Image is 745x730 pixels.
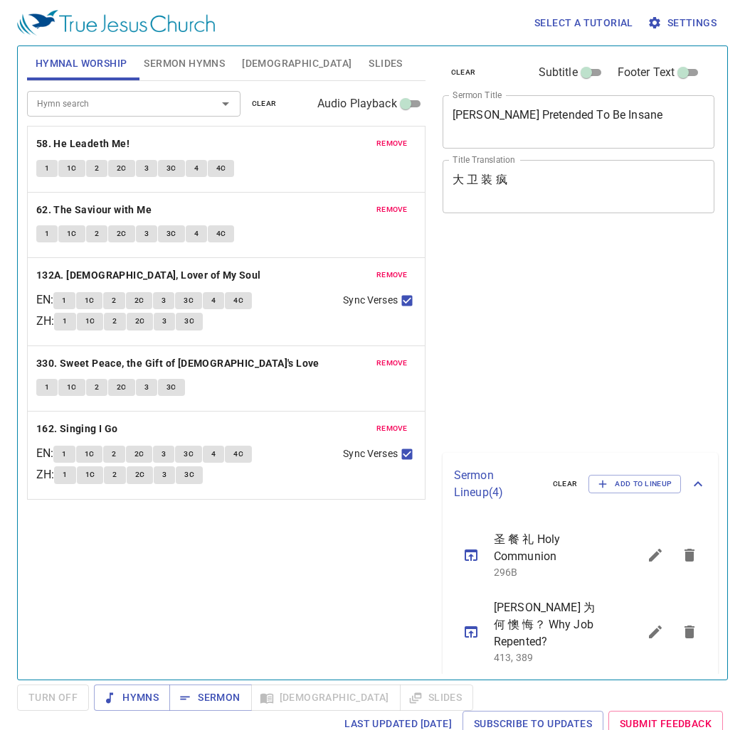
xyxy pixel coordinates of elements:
[126,446,153,463] button: 2C
[233,448,243,461] span: 4C
[112,294,116,307] span: 2
[117,162,127,175] span: 2C
[443,64,485,81] button: clear
[162,468,167,481] span: 3
[36,135,130,153] b: 58. He Leadeth Me!
[36,466,54,483] p: ZH :
[36,355,322,372] button: 330. Sweet Peace, the Gift of [DEMOGRAPHIC_DATA]'s Love
[53,446,75,463] button: 1
[167,381,176,394] span: 3C
[36,291,53,308] p: EN :
[136,379,157,396] button: 3
[36,55,127,73] span: Hymnal Worship
[77,313,104,330] button: 1C
[112,315,117,328] span: 2
[162,315,167,328] span: 3
[368,201,416,218] button: remove
[369,55,402,73] span: Slides
[36,135,132,153] button: 58. He Leadeth Me!
[104,466,125,483] button: 2
[208,160,235,177] button: 4C
[225,292,252,309] button: 4C
[158,160,185,177] button: 3C
[135,468,145,481] span: 2C
[494,650,604,665] p: 413, 389
[36,267,263,284] button: 132A. [DEMOGRAPHIC_DATA], Lover of My Soul
[67,227,77,240] span: 1C
[36,313,54,330] p: ZH :
[36,225,58,242] button: 1
[203,292,224,309] button: 4
[216,162,226,175] span: 4C
[108,379,135,396] button: 2C
[58,225,85,242] button: 1C
[181,689,240,707] span: Sermon
[58,160,85,177] button: 1C
[368,135,416,152] button: remove
[175,292,202,309] button: 3C
[67,381,77,394] span: 1C
[85,294,95,307] span: 1C
[127,466,154,483] button: 2C
[86,225,107,242] button: 2
[184,448,194,461] span: 3C
[186,160,207,177] button: 4
[242,55,352,73] span: [DEMOGRAPHIC_DATA]
[95,162,99,175] span: 2
[36,445,53,462] p: EN :
[368,267,416,284] button: remove
[175,446,202,463] button: 3C
[343,446,397,461] span: Sync Verses
[368,355,416,372] button: remove
[112,468,117,481] span: 2
[144,381,149,394] span: 3
[176,466,203,483] button: 3C
[105,689,159,707] span: Hymns
[162,294,166,307] span: 3
[58,379,85,396] button: 1C
[211,448,216,461] span: 4
[184,294,194,307] span: 3C
[544,476,586,493] button: clear
[136,225,157,242] button: 3
[317,95,397,112] span: Audio Playback
[598,478,672,490] span: Add to Lineup
[376,357,408,370] span: remove
[104,313,125,330] button: 2
[376,269,408,281] span: remove
[451,66,476,79] span: clear
[437,228,662,447] iframe: from-child
[135,315,145,328] span: 2C
[553,478,578,490] span: clear
[36,420,120,438] button: 162. Singing I Go
[184,315,194,328] span: 3C
[103,446,125,463] button: 2
[252,97,277,110] span: clear
[45,162,49,175] span: 1
[36,420,118,438] b: 162. Singing I Go
[186,225,207,242] button: 4
[216,94,236,114] button: Open
[36,201,154,219] button: 62. The Saviour with Me
[233,294,243,307] span: 4C
[95,381,99,394] span: 2
[117,381,127,394] span: 2C
[539,64,578,81] span: Subtitle
[36,201,152,219] b: 62. The Saviour with Me
[243,95,285,112] button: clear
[184,468,194,481] span: 3C
[67,162,77,175] span: 1C
[454,467,541,501] p: Sermon Lineup ( 4 )
[494,599,604,650] span: [PERSON_NAME] 为 何 懊 悔？ Why Job Repented?
[63,468,67,481] span: 1
[127,313,154,330] button: 2C
[443,453,718,515] div: Sermon Lineup(4)clearAdd to Lineup
[453,173,705,200] textarea: 大 卫 装 疯
[94,685,170,711] button: Hymns
[203,446,224,463] button: 4
[144,227,149,240] span: 3
[45,381,49,394] span: 1
[529,10,639,36] button: Select a tutorial
[494,531,604,565] span: 圣 餐 礼 Holy Communion
[216,227,226,240] span: 4C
